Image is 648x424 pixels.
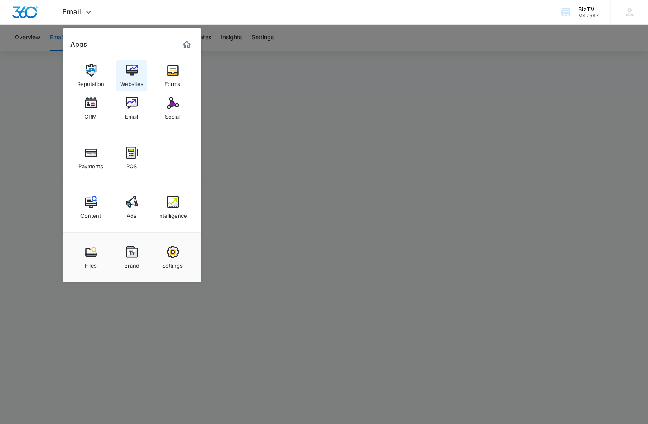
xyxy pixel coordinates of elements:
[79,159,103,169] div: Payments
[78,77,105,87] div: Reputation
[578,6,599,13] div: account name
[116,60,147,91] a: Websites
[124,258,139,269] div: Brand
[85,258,97,269] div: Files
[163,258,183,269] div: Settings
[116,142,147,174] a: POS
[116,242,147,273] a: Brand
[76,93,107,124] a: CRM
[157,93,188,124] a: Social
[158,208,187,219] div: Intelligence
[85,109,97,120] div: CRM
[81,208,101,219] div: Content
[165,77,181,87] div: Forms
[127,208,137,219] div: Ads
[157,242,188,273] a: Settings
[116,93,147,124] a: Email
[120,77,143,87] div: Websites
[76,192,107,223] a: Content
[116,192,147,223] a: Ads
[76,60,107,91] a: Reputation
[76,142,107,174] a: Payments
[578,13,599,18] div: account id
[165,109,180,120] div: Social
[76,242,107,273] a: Files
[157,192,188,223] a: Intelligence
[157,60,188,91] a: Forms
[71,41,87,48] h2: Apps
[127,159,137,169] div: POS
[125,109,139,120] div: Email
[63,7,82,16] span: Email
[180,38,193,51] a: Marketing 360® Dashboard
